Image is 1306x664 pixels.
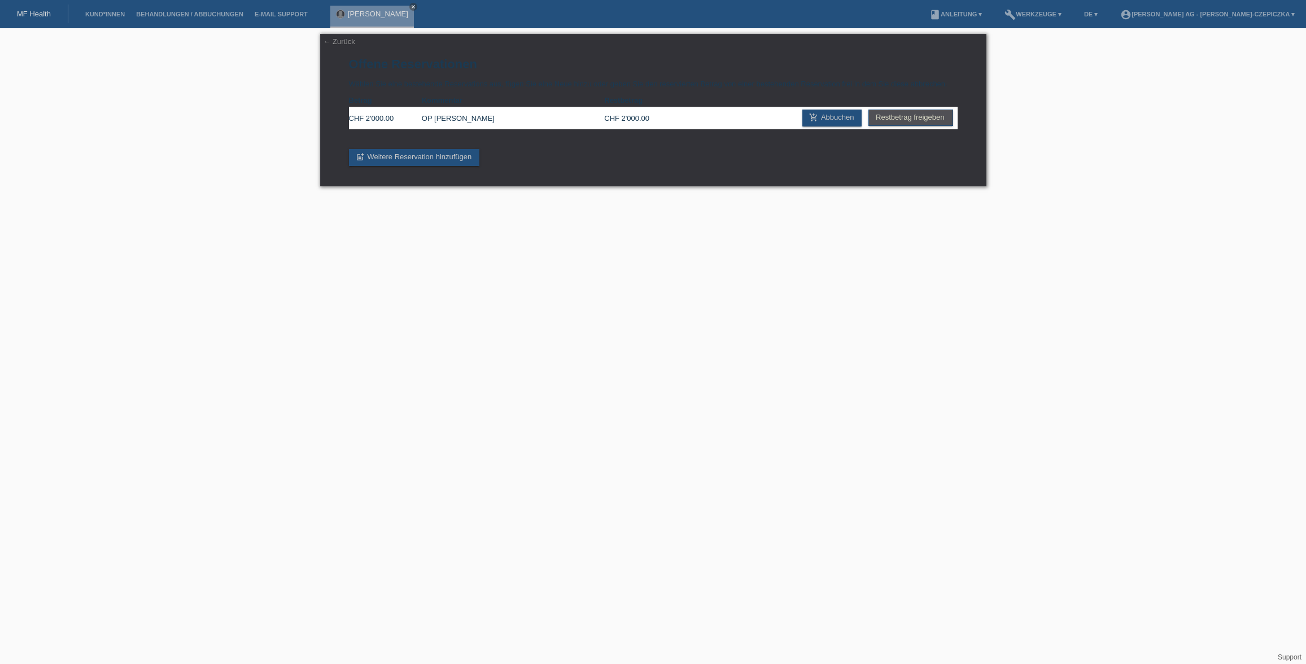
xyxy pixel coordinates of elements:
[324,37,355,46] a: ← Zurück
[249,11,313,18] a: E-Mail Support
[809,113,818,122] i: add_shopping_cart
[1115,11,1300,18] a: account_circle[PERSON_NAME] AG - [PERSON_NAME]-Czepiczka ▾
[349,107,422,129] td: CHF 2'000.00
[80,11,130,18] a: Kund*innen
[604,94,677,107] th: Restbetrag
[349,149,480,166] a: post_addWeitere Reservation hinzufügen
[929,9,941,20] i: book
[1120,9,1132,20] i: account_circle
[130,11,249,18] a: Behandlungen / Abbuchungen
[422,94,604,107] th: Kommentar
[999,11,1067,18] a: buildWerkzeuge ▾
[349,94,422,107] th: Betrag
[320,34,986,186] div: Wählen Sie eine bestehende Reservations aus, fügen Sie eine Neue hinzu oder geben Sie den reservi...
[1078,11,1103,18] a: DE ▾
[409,3,417,11] a: close
[356,152,365,161] i: post_add
[868,110,953,126] a: Restbetrag freigeben
[1004,9,1016,20] i: build
[802,110,862,126] a: add_shopping_cartAbbuchen
[17,10,51,18] a: MF Health
[410,4,416,10] i: close
[1278,653,1301,661] a: Support
[422,107,604,129] td: OP [PERSON_NAME]
[924,11,988,18] a: bookAnleitung ▾
[604,107,677,129] td: CHF 2'000.00
[349,57,958,71] h1: Offene Reservationen
[348,10,408,18] a: [PERSON_NAME]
